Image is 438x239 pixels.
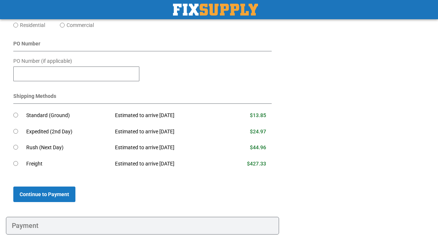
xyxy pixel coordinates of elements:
td: Expedited (2nd Day) [26,124,109,140]
label: Commercial [67,21,94,29]
span: PO Number (if applicable) [13,58,72,64]
button: Continue to Payment [13,187,75,202]
td: Estimated to arrive [DATE] [109,140,223,156]
a: store logo [173,4,258,16]
span: Continue to Payment [20,191,69,197]
td: Estimated to arrive [DATE] [109,107,223,124]
td: Estimated to arrive [DATE] [109,124,223,140]
div: Payment [6,217,279,235]
td: Estimated to arrive [DATE] [109,156,223,172]
span: $427.33 [247,161,266,167]
label: Residential [20,21,45,29]
td: Standard (Ground) [26,107,109,124]
div: Shipping Methods [13,92,272,104]
span: $13.85 [250,112,266,118]
div: PO Number [13,40,272,51]
td: Freight [26,156,109,172]
img: Fix Industrial Supply [173,4,258,16]
span: $24.97 [250,129,266,134]
span: $44.96 [250,144,266,150]
td: Rush (Next Day) [26,140,109,156]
